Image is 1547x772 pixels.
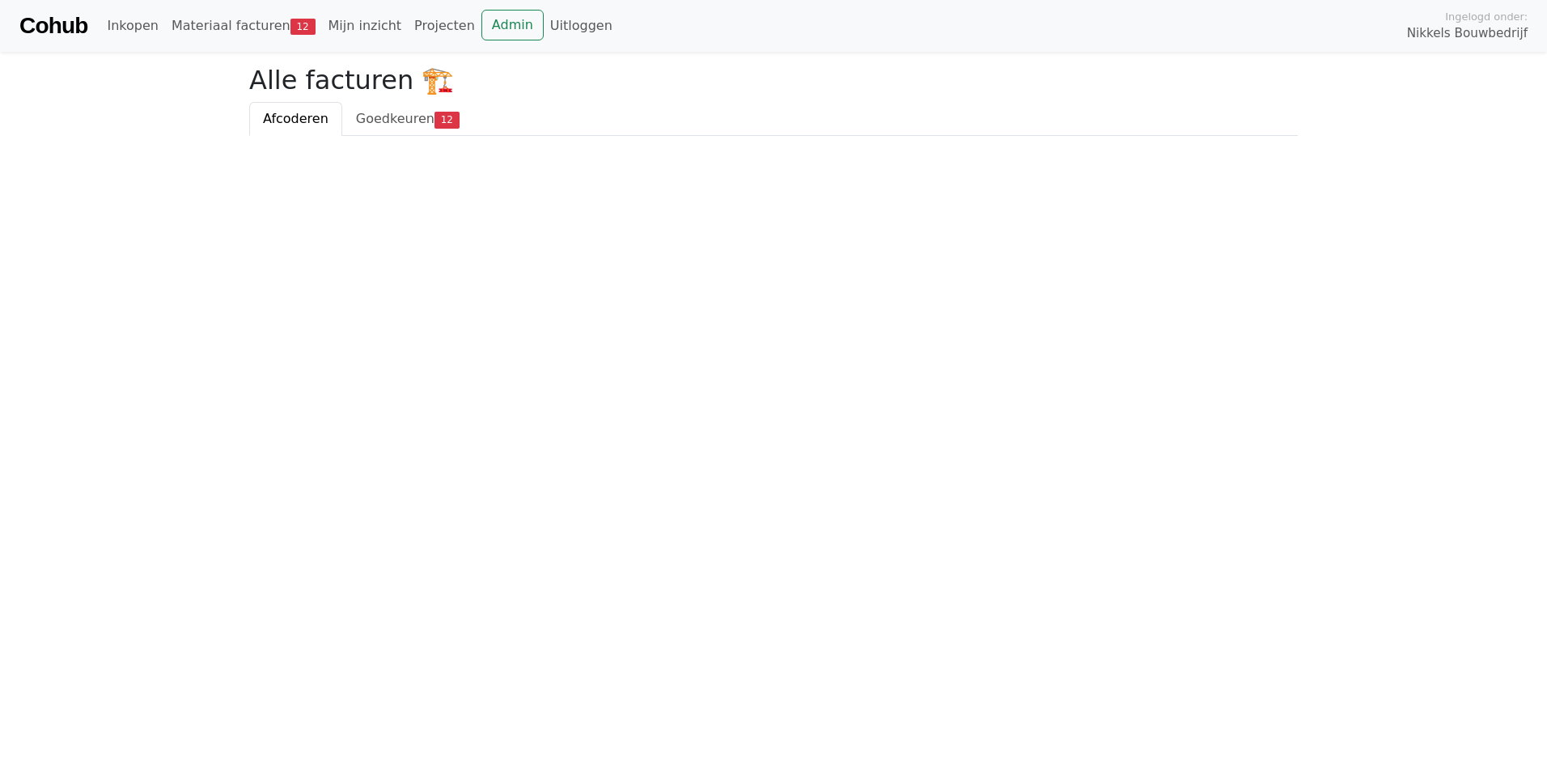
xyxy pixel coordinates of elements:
span: Nikkels Bouwbedrijf [1407,24,1528,43]
a: Uitloggen [544,10,619,42]
span: Ingelogd onder: [1445,9,1528,24]
span: 12 [290,19,316,35]
a: Inkopen [100,10,164,42]
a: Admin [481,10,544,40]
a: Projecten [408,10,481,42]
span: Goedkeuren [356,111,434,126]
a: Afcoderen [249,102,342,136]
a: Cohub [19,6,87,45]
h2: Alle facturen 🏗️ [249,65,1298,95]
a: Materiaal facturen12 [165,10,322,42]
span: Afcoderen [263,111,328,126]
a: Goedkeuren12 [342,102,473,136]
a: Mijn inzicht [322,10,409,42]
span: 12 [434,112,460,128]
